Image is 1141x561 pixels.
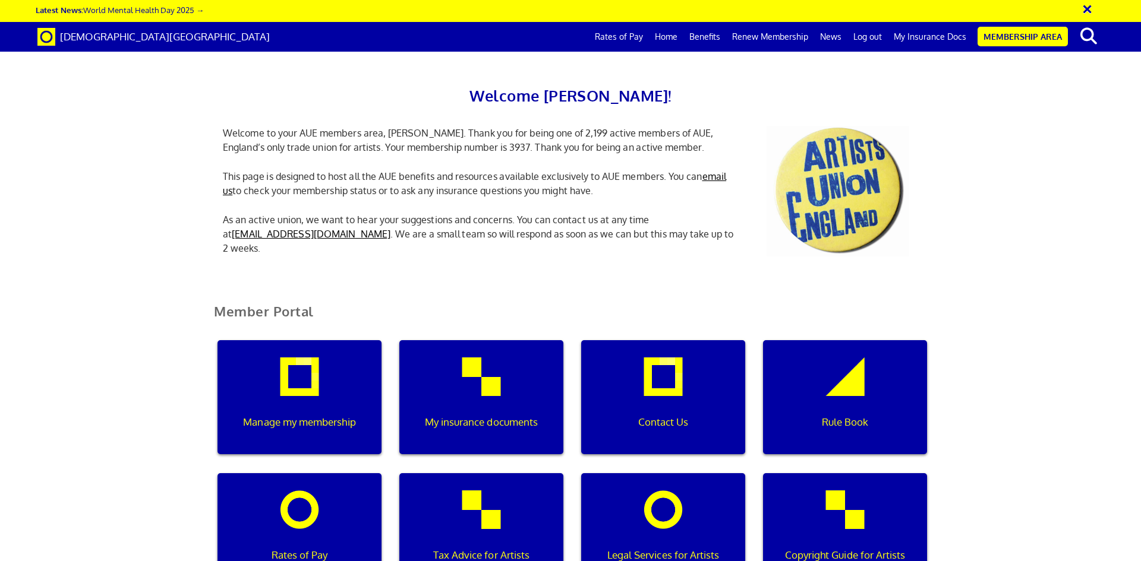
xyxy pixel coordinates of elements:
[36,5,83,15] strong: Latest News:
[214,126,749,154] p: Welcome to your AUE members area, [PERSON_NAME]. Thank you for being one of 2,199 active members ...
[60,30,270,43] span: [DEMOGRAPHIC_DATA][GEOGRAPHIC_DATA]
[226,414,373,430] p: Manage my membership
[649,22,683,52] a: Home
[771,414,919,430] p: Rule Book
[29,22,279,52] a: Brand [DEMOGRAPHIC_DATA][GEOGRAPHIC_DATA]
[726,22,814,52] a: Renew Membership
[390,340,572,473] a: My insurance documents
[572,340,754,473] a: Contact Us
[888,22,972,52] a: My Insurance Docs
[209,340,390,473] a: Manage my membership
[754,340,936,473] a: Rule Book
[36,5,204,15] a: Latest News:World Mental Health Day 2025 →
[847,22,888,52] a: Log out
[214,213,749,255] p: As an active union, we want to hear your suggestions and concerns. You can contact us at any time...
[1070,24,1107,49] button: search
[205,304,936,333] h2: Member Portal
[589,22,649,52] a: Rates of Pay
[978,27,1068,46] a: Membership Area
[232,228,390,240] a: [EMAIL_ADDRESS][DOMAIN_NAME]
[214,83,927,108] h2: Welcome [PERSON_NAME]!
[683,22,726,52] a: Benefits
[590,414,737,430] p: Contact Us
[408,414,555,430] p: My insurance documents
[814,22,847,52] a: News
[214,169,749,198] p: This page is designed to host all the AUE benefits and resources available exclusively to AUE mem...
